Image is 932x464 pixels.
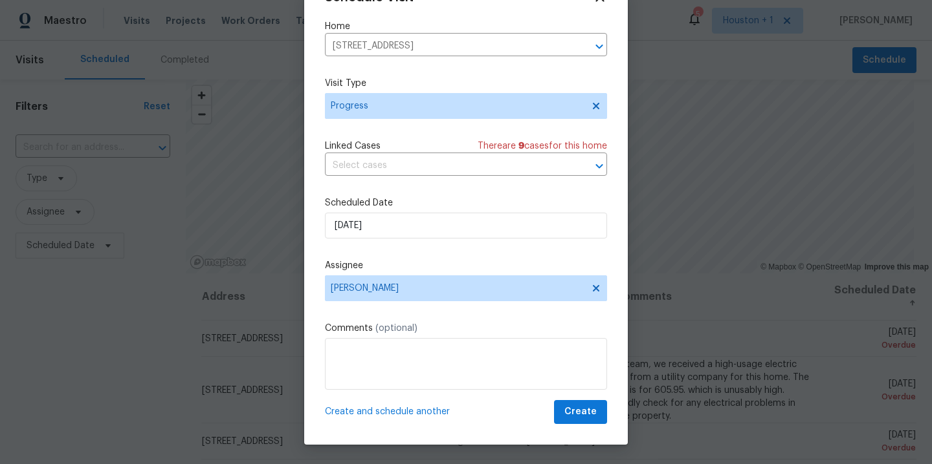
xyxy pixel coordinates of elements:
span: Create and schedule another [325,405,450,418]
span: There are case s for this home [478,140,607,153]
span: 9 [518,142,524,151]
span: (optional) [375,324,417,333]
label: Home [325,20,607,33]
input: Select cases [325,156,571,176]
label: Comments [325,322,607,335]
label: Scheduled Date [325,196,607,209]
span: Linked Cases [325,140,381,153]
span: Progress [331,100,582,112]
label: Assignee [325,259,607,272]
input: Enter in an address [325,36,571,56]
span: [PERSON_NAME] [331,283,584,293]
label: Visit Type [325,77,607,90]
button: Open [590,37,608,56]
button: Open [590,157,608,175]
input: M/D/YYYY [325,213,607,238]
span: Create [564,404,597,420]
button: Create [554,400,607,424]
